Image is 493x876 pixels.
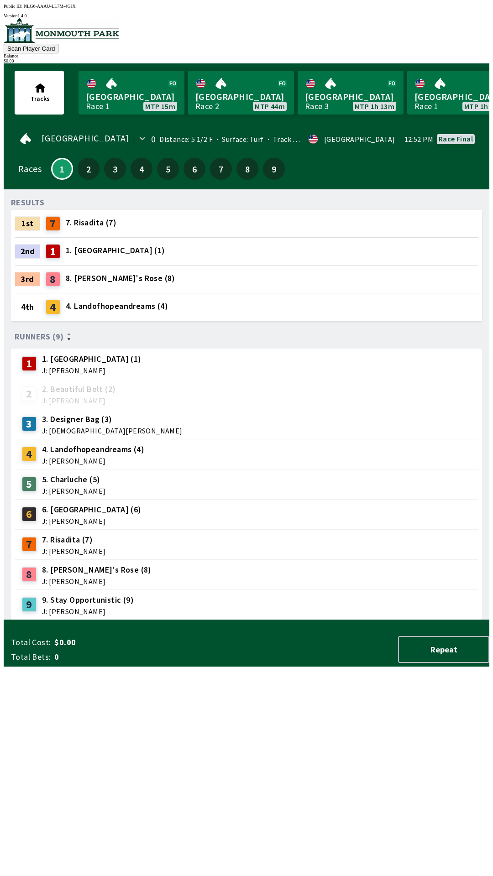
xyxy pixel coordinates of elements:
div: Race 1 [414,103,438,110]
span: 5. Charluche (5) [42,474,105,485]
div: Balance [4,53,489,58]
span: 8 [239,166,256,172]
span: Total Cost: [11,637,51,648]
span: 7. Risadita (7) [42,534,105,546]
div: 4 [46,300,60,314]
div: 6 [22,507,37,521]
span: 2. Beautiful Bolt (2) [42,383,115,395]
button: 1 [51,158,73,180]
span: 3. Designer Bag (3) [42,413,183,425]
span: 0 [54,652,198,662]
button: 6 [184,158,205,180]
button: Tracks [15,71,64,115]
div: Race 2 [195,103,219,110]
button: Repeat [398,636,489,663]
span: J: [PERSON_NAME] [42,608,134,615]
span: 1. [GEOGRAPHIC_DATA] (1) [66,245,165,256]
a: [GEOGRAPHIC_DATA]Race 1MTP 15m [79,71,184,115]
button: 8 [236,158,258,180]
span: 6 [186,166,203,172]
span: [GEOGRAPHIC_DATA] [195,91,287,103]
span: J: [PERSON_NAME] [42,547,105,555]
span: 4. Landofhopeandreams (4) [66,300,168,312]
span: 7 [212,166,230,172]
img: venue logo [4,18,119,43]
div: 2nd [15,244,40,259]
span: 2 [80,166,97,172]
span: [GEOGRAPHIC_DATA] [42,135,129,142]
div: 7 [22,537,37,552]
span: 4. Landofhopeandreams (4) [42,443,144,455]
div: 1st [15,216,40,231]
span: 1 [54,167,70,171]
div: RESULTS [11,199,45,206]
span: Tracks [31,94,50,103]
div: Public ID: [4,4,489,9]
button: 3 [104,158,126,180]
span: 6. [GEOGRAPHIC_DATA] (6) [42,504,142,516]
button: 2 [78,158,100,180]
div: 8 [22,567,37,582]
span: $0.00 [54,637,198,648]
button: 5 [157,158,179,180]
span: 8. [PERSON_NAME]'s Rose (8) [66,272,175,284]
div: 7 [46,216,60,231]
div: 9 [22,597,37,612]
span: 9 [265,166,283,172]
span: [GEOGRAPHIC_DATA] [86,91,177,103]
div: Race final [439,135,473,142]
span: 1. [GEOGRAPHIC_DATA] (1) [42,353,142,365]
span: 8. [PERSON_NAME]'s Rose (8) [42,564,152,576]
span: 9. Stay Opportunistic (9) [42,594,134,606]
span: 5 [159,166,177,172]
span: 4 [133,166,150,172]
span: Surface: Turf [213,135,264,144]
button: Scan Player Card [4,44,58,53]
span: Track Condition: Firm [264,135,344,144]
button: 7 [210,158,232,180]
div: Races [18,165,42,172]
div: Race 3 [305,103,329,110]
div: 0 [151,136,156,143]
span: J: [DEMOGRAPHIC_DATA][PERSON_NAME] [42,427,183,434]
span: J: [PERSON_NAME] [42,367,142,374]
div: 2 [22,386,37,401]
a: [GEOGRAPHIC_DATA]Race 3MTP 1h 13m [298,71,404,115]
span: MTP 1h 13m [355,103,394,110]
div: 5 [22,477,37,491]
span: 3 [106,166,124,172]
div: 4 [22,447,37,461]
span: Distance: 5 1/2 F [159,135,213,144]
div: [GEOGRAPHIC_DATA] [324,136,395,143]
span: Repeat [406,644,481,655]
div: 8 [46,272,60,287]
div: Version 1.4.0 [4,13,489,18]
span: Runners (9) [15,333,63,340]
span: MTP 44m [255,103,285,110]
span: MTP 15m [145,103,175,110]
span: 12:52 PM [404,136,433,143]
div: 1 [46,244,60,259]
span: J: [PERSON_NAME] [42,487,105,495]
a: [GEOGRAPHIC_DATA]Race 2MTP 44m [188,71,294,115]
span: J: [PERSON_NAME] [42,457,144,464]
div: Runners (9) [15,332,478,341]
div: Race 1 [86,103,110,110]
div: 3 [22,417,37,431]
div: 4th [15,300,40,314]
button: 9 [263,158,285,180]
span: [GEOGRAPHIC_DATA] [305,91,396,103]
span: J: [PERSON_NAME] [42,517,142,525]
div: 1 [22,356,37,371]
span: Total Bets: [11,652,51,662]
button: 4 [131,158,152,180]
span: J: [PERSON_NAME] [42,397,115,404]
span: NLG6-AAAU-LL7M-4GJX [24,4,76,9]
span: J: [PERSON_NAME] [42,578,152,585]
div: $ 0.00 [4,58,489,63]
div: 3rd [15,272,40,287]
span: 7. Risadita (7) [66,217,116,229]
